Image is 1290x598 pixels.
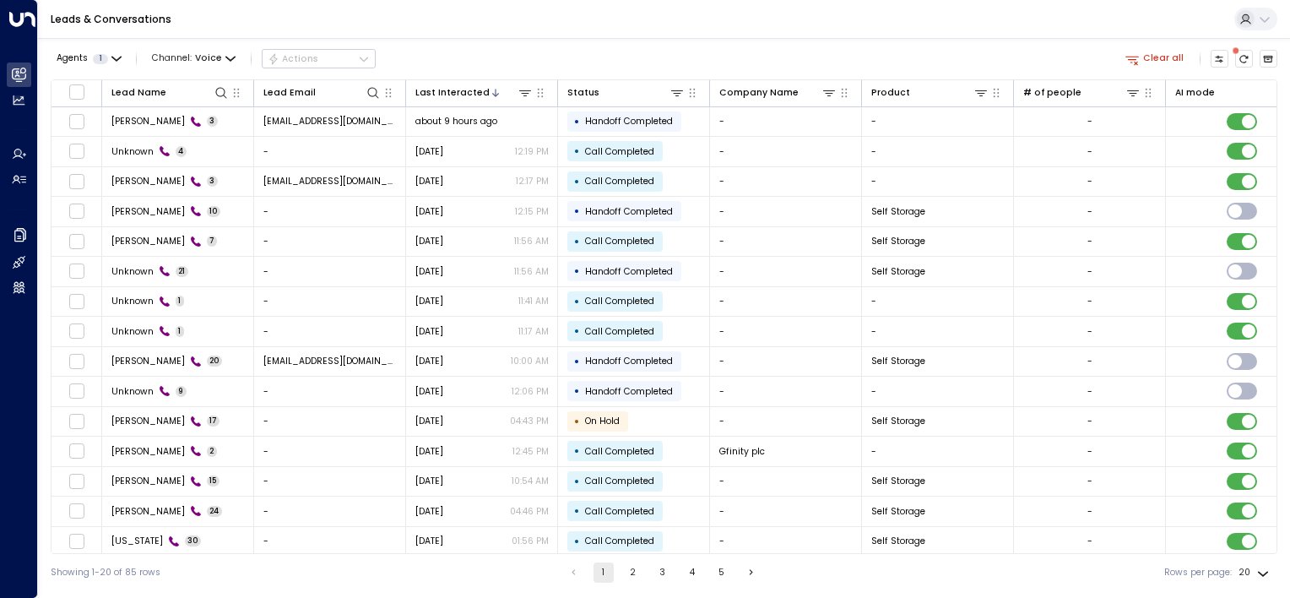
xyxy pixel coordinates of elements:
[574,291,580,313] div: •
[574,440,580,462] div: •
[585,175,654,188] span: Call Completed
[1087,235,1092,247] div: -
[51,12,171,26] a: Leads & Conversations
[111,415,185,427] span: John Pennell
[176,146,187,157] span: 4
[1235,50,1254,68] span: There are new threads available. Refresh the grid to view the latest updates.
[254,437,406,466] td: -
[710,167,862,197] td: -
[585,325,654,338] span: Call Completed
[574,231,580,253] div: •
[871,355,925,367] span: Self Storage
[415,265,443,278] span: Yesterday
[512,385,549,398] p: 12:06 PM
[710,227,862,257] td: -
[111,175,185,188] span: Zabi Burkes
[68,533,84,549] span: Toggle select row
[254,467,406,497] td: -
[871,415,925,427] span: Self Storage
[862,437,1014,466] td: -
[574,530,580,552] div: •
[574,500,580,522] div: •
[68,173,84,189] span: Toggle select row
[585,475,654,487] span: Call Completed
[510,505,549,518] p: 04:46 PM
[415,175,443,188] span: Yesterday
[57,54,88,63] span: Agents
[254,227,406,257] td: -
[415,385,443,398] span: Oct 07, 2025
[207,236,218,247] span: 7
[710,497,862,526] td: -
[1087,505,1092,518] div: -
[1164,566,1232,579] label: Rows per page:
[518,325,549,338] p: 11:17 AM
[176,326,185,337] span: 1
[574,140,580,162] div: •
[1087,415,1092,427] div: -
[68,84,84,100] span: Toggle select all
[415,325,443,338] span: Yesterday
[176,266,189,277] span: 21
[585,145,654,158] span: Call Completed
[710,137,862,166] td: -
[111,475,185,487] span: Bryn Rolton
[176,296,185,307] span: 1
[415,505,443,518] span: Sep 30, 2025
[710,257,862,286] td: -
[415,205,443,218] span: Yesterday
[415,84,534,101] div: Last Interacted
[263,355,397,367] span: srodrigues@accessstorage.com
[710,107,862,137] td: -
[585,385,673,398] span: Handoff Completed
[1023,85,1081,101] div: # of people
[111,505,185,518] span: John Pennell
[254,317,406,346] td: -
[195,53,222,63] span: Voice
[574,200,580,222] div: •
[574,320,580,342] div: •
[415,445,443,458] span: Oct 04, 2025
[111,385,154,398] span: Unknown
[111,85,166,101] div: Lead Name
[254,137,406,166] td: -
[93,54,108,64] span: 1
[207,446,218,457] span: 2
[514,265,549,278] p: 11:56 AM
[585,235,654,247] span: Call Completed
[719,445,765,458] span: Gfinity plc
[871,85,910,101] div: Product
[585,505,654,518] span: Call Completed
[574,410,580,432] div: •
[623,563,643,583] button: Go to page 2
[585,205,673,218] span: Handoff Completed
[516,175,549,188] p: 12:17 PM
[1087,325,1092,338] div: -
[254,527,406,557] td: -
[415,145,443,158] span: Yesterday
[862,287,1014,317] td: -
[68,204,84,220] span: Toggle select row
[1175,85,1215,101] div: AI mode
[254,377,406,406] td: -
[574,351,580,372] div: •
[511,355,549,367] p: 10:00 AM
[741,563,762,583] button: Go to next page
[1087,535,1092,547] div: -
[512,535,549,547] p: 01:56 PM
[1260,50,1278,68] button: Archived Leads
[719,85,799,101] div: Company Name
[207,206,221,217] span: 10
[871,265,925,278] span: Self Storage
[712,563,732,583] button: Go to page 5
[147,50,241,68] span: Channel:
[871,505,925,518] span: Self Storage
[574,260,580,282] div: •
[1087,265,1092,278] div: -
[254,407,406,437] td: -
[415,355,443,367] span: Yesterday
[871,235,925,247] span: Self Storage
[207,116,219,127] span: 3
[176,386,187,397] span: 9
[263,175,397,188] span: zabidee39@hotmail.com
